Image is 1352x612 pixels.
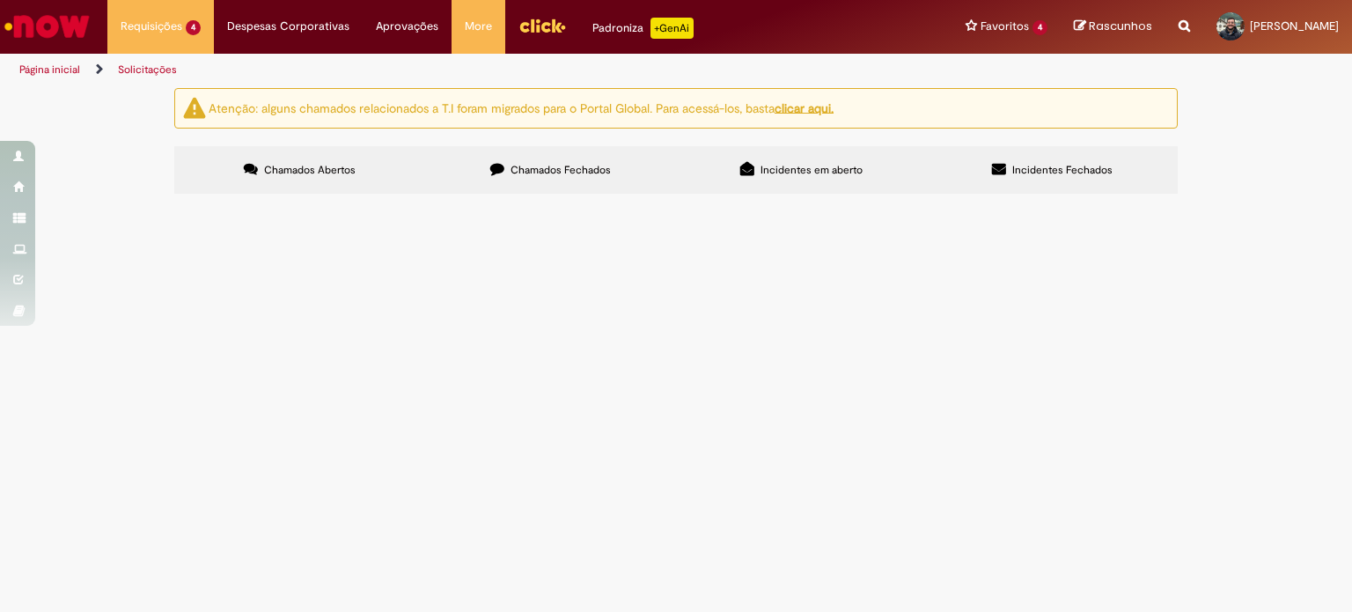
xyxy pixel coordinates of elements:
span: 4 [186,20,201,35]
span: Incidentes em aberto [760,163,863,177]
span: Despesas Corporativas [227,18,349,35]
a: Solicitações [118,63,177,77]
span: 4 [1032,20,1047,35]
ul: Trilhas de página [13,54,888,86]
span: Rascunhos [1089,18,1152,34]
span: Chamados Fechados [511,163,611,177]
span: More [465,18,492,35]
ng-bind-html: Atenção: alguns chamados relacionados a T.I foram migrados para o Portal Global. Para acessá-los,... [209,100,834,115]
span: Favoritos [981,18,1029,35]
p: +GenAi [650,18,694,39]
a: Página inicial [19,63,80,77]
span: Aprovações [376,18,438,35]
span: [PERSON_NAME] [1250,18,1339,33]
div: Padroniza [592,18,694,39]
span: Chamados Abertos [264,163,356,177]
img: click_logo_yellow_360x200.png [518,12,566,39]
span: Incidentes Fechados [1012,163,1113,177]
a: clicar aqui. [775,100,834,115]
a: Rascunhos [1074,18,1152,35]
img: ServiceNow [2,9,92,44]
span: Requisições [121,18,182,35]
